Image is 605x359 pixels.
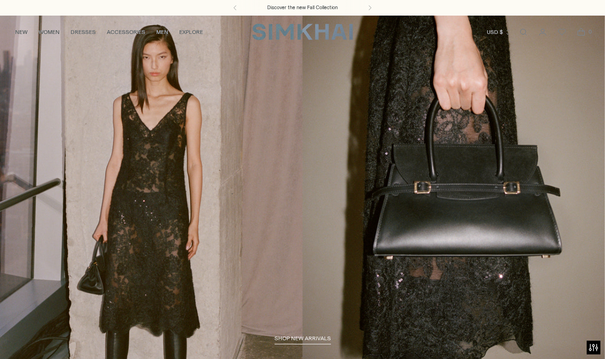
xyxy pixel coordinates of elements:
a: WOMEN [38,22,60,42]
a: SIMKHAI [252,23,353,41]
a: shop new arrivals [275,335,331,344]
a: MEN [156,22,168,42]
a: Discover the new Fall Collection [267,4,338,11]
a: Wishlist [553,23,571,41]
a: NEW [15,22,27,42]
a: EXPLORE [179,22,203,42]
a: ACCESSORIES [107,22,145,42]
span: 0 [586,28,594,36]
a: Open cart modal [572,23,590,41]
button: USD $ [487,22,511,42]
a: Open search modal [514,23,533,41]
a: DRESSES [71,22,96,42]
a: Go to the account page [533,23,552,41]
span: shop new arrivals [275,335,331,342]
